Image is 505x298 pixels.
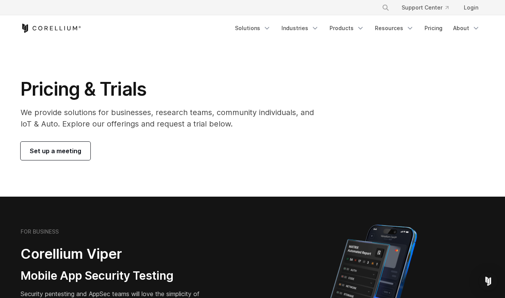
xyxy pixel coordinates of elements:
[325,21,369,35] a: Products
[373,1,484,14] div: Navigation Menu
[21,107,325,130] p: We provide solutions for businesses, research teams, community individuals, and IoT & Auto. Explo...
[21,269,216,283] h3: Mobile App Security Testing
[21,228,59,235] h6: FOR BUSINESS
[379,1,392,14] button: Search
[396,1,455,14] a: Support Center
[21,142,90,160] a: Set up a meeting
[21,78,325,101] h1: Pricing & Trials
[21,24,81,33] a: Corellium Home
[277,21,323,35] a: Industries
[30,146,81,155] span: Set up a meeting
[230,21,275,35] a: Solutions
[370,21,418,35] a: Resources
[420,21,447,35] a: Pricing
[458,1,484,14] a: Login
[230,21,484,35] div: Navigation Menu
[449,21,484,35] a: About
[479,272,497,290] div: Open Intercom Messenger
[21,245,216,263] h2: Corellium Viper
